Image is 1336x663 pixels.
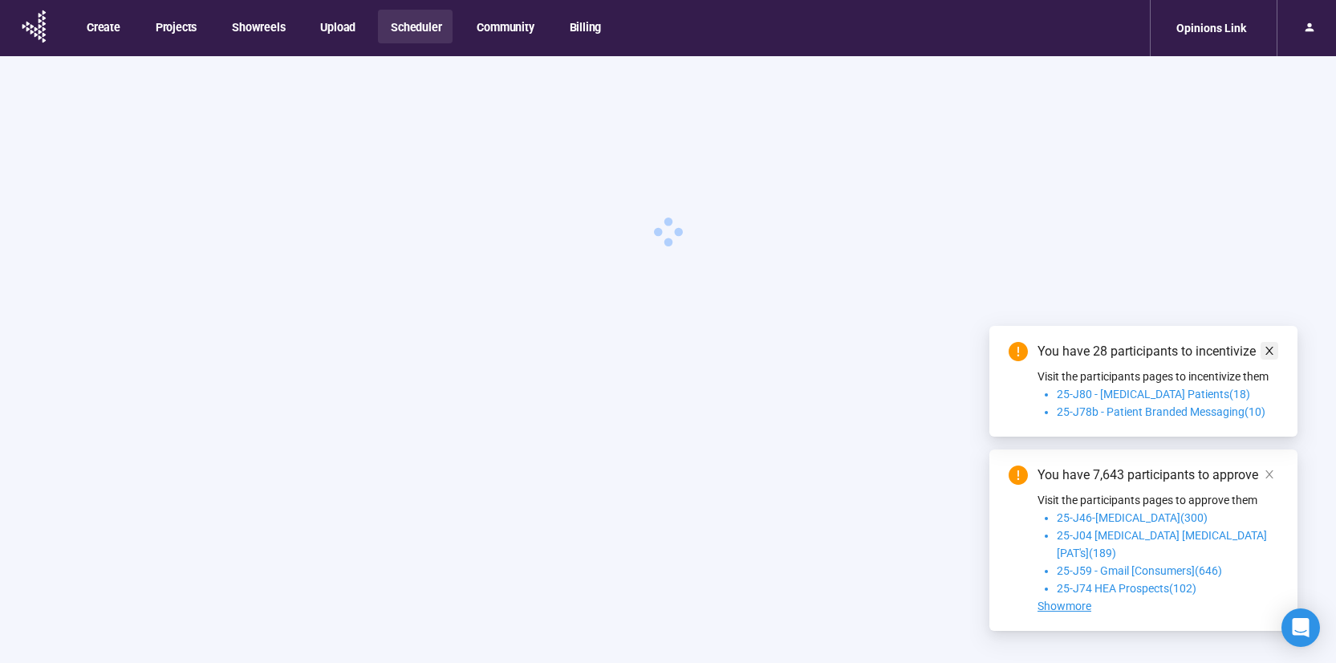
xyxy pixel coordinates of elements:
span: 25-J74 HEA Prospects(102) [1057,582,1196,595]
button: Scheduler [378,10,453,43]
span: exclamation-circle [1009,342,1028,361]
button: Billing [557,10,613,43]
div: You have 28 participants to incentivize [1038,342,1278,361]
button: Showreels [219,10,296,43]
button: Upload [307,10,367,43]
span: 25-J78b - Patient Branded Messaging(10) [1057,405,1265,418]
span: 25-J80 - [MEDICAL_DATA] Patients(18) [1057,388,1250,401]
span: 25-J46-[MEDICAL_DATA](300) [1057,511,1208,524]
span: close [1264,469,1275,480]
span: 25-J04 [MEDICAL_DATA] [MEDICAL_DATA] [PAT's](189) [1057,529,1267,559]
div: You have 7,643 participants to approve [1038,466,1278,485]
p: Visit the participants pages to incentivize them [1038,368,1278,385]
div: Opinions Link [1167,13,1256,43]
span: exclamation-circle [1009,466,1028,485]
button: Create [74,10,132,43]
div: Open Intercom Messenger [1281,608,1320,647]
span: Showmore [1038,600,1091,612]
span: 25-J59 - Gmail [Consumers](646) [1057,564,1222,577]
span: close [1264,345,1275,356]
p: Visit the participants pages to approve them [1038,491,1278,509]
button: Projects [143,10,208,43]
button: Community [464,10,545,43]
